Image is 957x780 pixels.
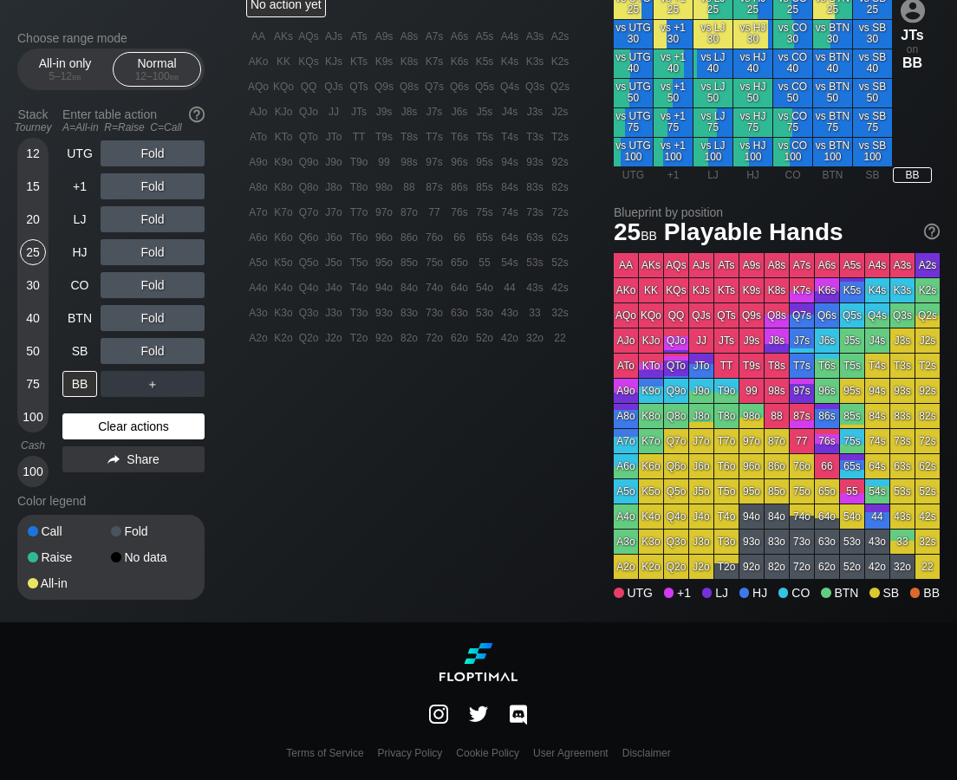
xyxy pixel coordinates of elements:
div: Enter table action [62,101,205,140]
div: 55 [472,250,497,275]
div: Q9s [739,303,764,328]
div: 52s [548,250,572,275]
span: 25 [611,219,660,248]
img: help.32db89a4.svg [922,222,941,241]
div: T6o [347,225,371,250]
div: 99 [372,150,396,174]
div: A6o [246,225,270,250]
div: K2s [548,49,572,74]
div: K5s [472,49,497,74]
div: K9o [271,150,296,174]
div: Q8s [765,303,789,328]
div: 63s [523,225,547,250]
div: Q6s [815,303,839,328]
h2: Choose range mode [17,31,205,45]
div: vs UTG 100 [614,138,653,166]
div: Q4s [865,303,889,328]
div: 73s [523,200,547,224]
div: K5s [840,278,864,302]
div: A5o [246,250,270,275]
div: 62s [548,225,572,250]
div: KQo [639,303,663,328]
div: QTs [714,303,739,328]
div: KJs [322,49,346,74]
div: T3s [523,125,547,149]
div: AA [246,24,270,49]
div: 50 [20,338,46,364]
div: T7o [347,200,371,224]
div: Raise [28,551,111,563]
div: 43o [498,301,522,325]
div: K6s [447,49,472,74]
span: bb [72,70,81,82]
div: KTs [714,278,739,302]
div: K6s [815,278,839,302]
div: BTN [813,167,852,183]
div: A=All-in R=Raise C=Call [62,121,205,133]
div: KJs [689,278,713,302]
div: vs CO 40 [773,49,812,78]
div: HJ [62,239,97,265]
div: A3o [246,301,270,325]
div: 97o [372,200,396,224]
div: 32s [548,301,572,325]
div: Q3s [523,75,547,99]
div: K4s [865,278,889,302]
div: 74o [422,276,446,300]
div: 54s [498,250,522,275]
div: A2s [915,253,940,277]
div: vs UTG 40 [614,49,653,78]
div: J3o [322,301,346,325]
div: Fold [101,206,205,232]
div: A3s [523,24,547,49]
div: Q6o [296,225,321,250]
div: A4s [498,24,522,49]
div: ATo [246,125,270,149]
div: KJo [271,100,296,124]
div: 83o [397,301,421,325]
div: ATs [347,24,371,49]
div: AKs [639,253,663,277]
div: 95o [372,250,396,275]
div: K7s [422,49,446,74]
img: help.32db89a4.svg [187,105,206,124]
div: Q5o [296,250,321,275]
div: 77 [422,200,446,224]
div: vs BTN 100 [813,138,852,166]
div: J6s [447,100,472,124]
div: vs HJ 75 [733,108,772,137]
div: K3s [890,278,915,302]
div: BB [893,55,932,70]
div: vs HJ 100 [733,138,772,166]
div: QTs [347,75,371,99]
div: QQ [296,75,321,99]
div: QJs [322,75,346,99]
div: Fold [101,272,205,298]
div: vs CO 100 [773,138,812,166]
div: Q4s [498,75,522,99]
div: K4s [498,49,522,74]
div: A5s [472,24,497,49]
div: vs SB 75 [853,108,892,137]
div: 76s [447,200,472,224]
div: J4o [322,276,346,300]
a: Cookie Policy [456,747,519,759]
div: 72s [548,200,572,224]
div: Q9o [296,150,321,174]
div: vs CO 50 [773,79,812,107]
div: 64s [498,225,522,250]
div: AKo [614,278,638,302]
div: JTs [347,100,371,124]
div: Q7s [422,75,446,99]
div: T2s [548,125,572,149]
div: 44 [498,276,522,300]
div: QJo [296,100,321,124]
div: K5o [271,250,296,275]
div: Fold [101,239,205,265]
div: KQo [271,75,296,99]
div: 73o [422,301,446,325]
a: Privacy Policy [378,747,443,759]
div: J7s [422,100,446,124]
div: K8s [765,278,789,302]
div: AQs [296,24,321,49]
